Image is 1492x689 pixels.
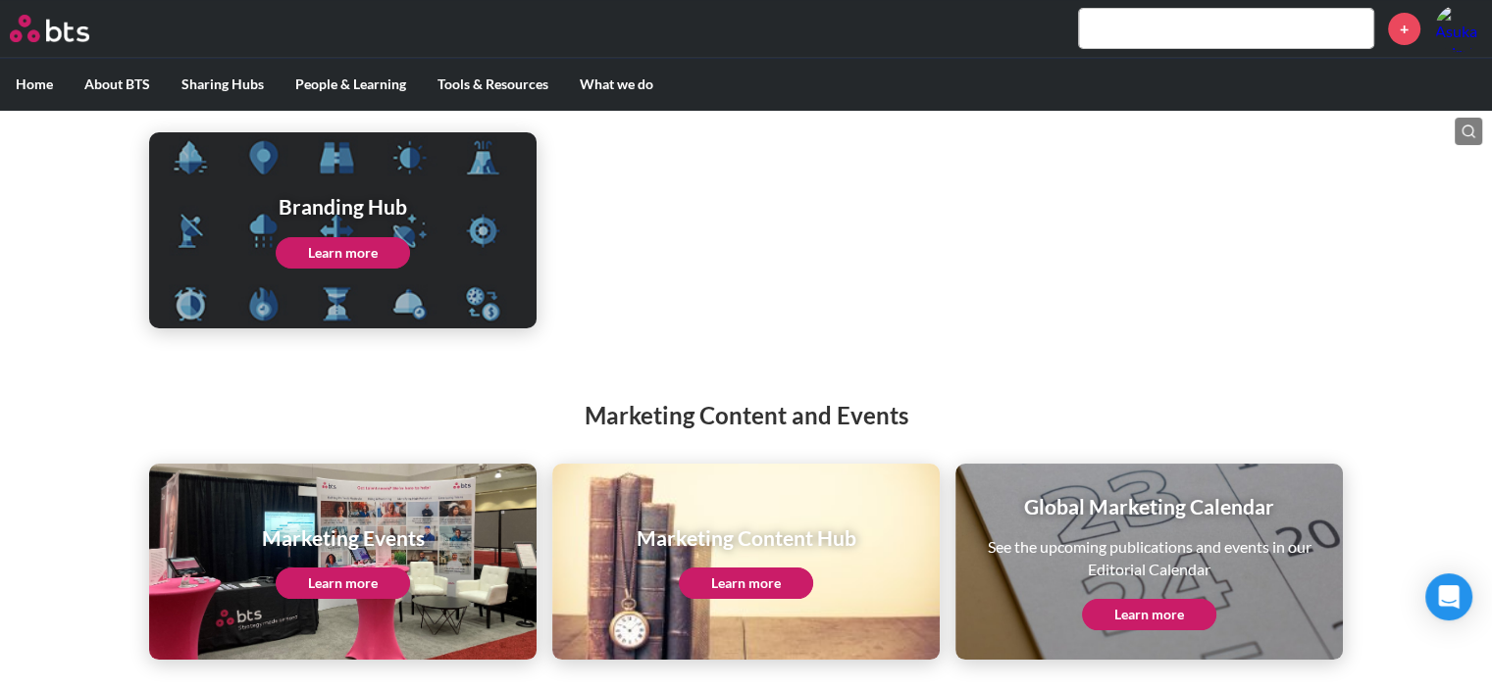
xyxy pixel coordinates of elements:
label: People & Learning [280,59,422,110]
a: Go home [10,15,126,42]
div: Open Intercom Messenger [1425,573,1472,620]
h1: Marketing Content Hub [636,523,855,552]
h1: Marketing Events [262,523,425,552]
img: BTS Logo [10,15,89,42]
p: See the upcoming publications and events in our Editorial Calendar [969,536,1329,580]
a: Learn more [276,237,410,269]
a: Profile [1435,5,1482,52]
label: Sharing Hubs [166,59,280,110]
h1: Global Marketing Calendar [969,492,1329,520]
a: Learn more [1082,599,1216,630]
a: + [1388,13,1420,45]
img: Asuka Shiraki [1435,5,1482,52]
a: Learn more [276,567,410,599]
h1: Branding Hub [276,192,410,221]
label: About BTS [69,59,166,110]
a: Learn more [679,567,813,599]
label: What we do [564,59,669,110]
label: Tools & Resources [422,59,564,110]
